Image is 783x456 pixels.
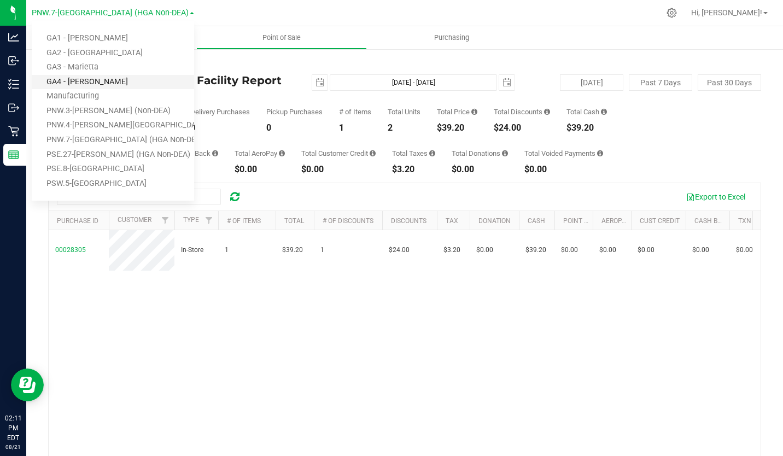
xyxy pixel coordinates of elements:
i: Sum of the successful, non-voided payments using account credit for all purchases in the date range. [370,150,376,157]
div: Total Donations [452,150,508,157]
div: 2 [388,124,420,132]
div: Total Voided Payments [524,150,603,157]
div: Total Taxes [392,150,435,157]
inline-svg: Outbound [8,102,19,113]
a: Manufacturing [32,89,194,104]
a: Cust Credit [640,217,680,225]
iframe: Resource center [11,369,44,401]
span: select [312,75,328,90]
a: Filter [200,211,218,230]
i: Sum of the total taxes for all purchases in the date range. [429,150,435,157]
i: Sum of the cash-back amounts from rounded-up electronic payments for all purchases in the date ra... [212,150,218,157]
span: $0.00 [561,245,578,255]
a: GA3 - Marietta [32,60,194,75]
div: $3.20 [392,165,435,174]
div: Delivery Purchases [190,108,250,115]
div: $0.00 [301,165,376,174]
span: $39.20 [525,245,546,255]
div: Total Cash [566,108,607,115]
p: 02:11 PM EDT [5,413,21,443]
i: Sum of the total prices of all purchases in the date range. [471,108,477,115]
span: PNW.7-[GEOGRAPHIC_DATA] (HGA Non-DEA) [32,8,189,17]
inline-svg: Retail [8,126,19,137]
a: Donation [478,217,511,225]
div: $39.20 [566,124,607,132]
a: Total [284,217,304,225]
span: $0.00 [736,245,753,255]
div: 1 [339,124,371,132]
inline-svg: Inbound [8,55,19,66]
a: Txn Fees [738,217,768,225]
span: $0.00 [599,245,616,255]
a: Filter [156,211,174,230]
div: Manage settings [665,8,679,18]
button: Export to Excel [679,188,752,206]
a: GA4 - [PERSON_NAME] [32,75,194,90]
div: Total Units [388,108,420,115]
inline-svg: Inventory [8,79,19,90]
a: PSE.8-[GEOGRAPHIC_DATA] [32,162,194,177]
span: $0.00 [638,245,655,255]
div: Total Discounts [494,108,550,115]
span: $24.00 [389,245,410,255]
span: $3.20 [443,245,460,255]
button: [DATE] [560,74,623,91]
span: 1 [320,245,324,255]
span: 00028305 [55,246,86,254]
inline-svg: Reports [8,149,19,160]
span: 1 [225,245,229,255]
div: $0.00 [524,165,603,174]
div: $39.20 [437,124,477,132]
p: 08/21 [5,443,21,451]
span: $39.20 [282,245,303,255]
div: 0 [266,124,323,132]
span: In-Store [181,245,203,255]
div: Total AeroPay [235,150,285,157]
inline-svg: Analytics [8,32,19,43]
a: GA2 - [GEOGRAPHIC_DATA] [32,46,194,61]
div: Pickup Purchases [266,108,323,115]
a: Type [183,216,199,224]
a: AeroPay [601,217,629,225]
a: Cash [528,217,545,225]
div: 0 [190,124,250,132]
a: PNW.3-[PERSON_NAME] (Non-DEA) [32,104,194,119]
a: Cash Back [694,217,731,225]
a: Purchase ID [57,217,98,225]
div: # of Items [339,108,371,115]
div: Total Customer Credit [301,150,376,157]
a: PNW.4-[PERSON_NAME][GEOGRAPHIC_DATA] (AAH Non-DEA) [32,118,194,133]
i: Sum of the discount values applied to the all purchases in the date range. [544,108,550,115]
span: Hi, [PERSON_NAME]! [691,8,762,17]
a: Point of Sale [196,26,366,49]
a: GA1 - [PERSON_NAME] [32,31,194,46]
span: Purchasing [419,33,484,43]
a: # of Items [227,217,261,225]
div: $24.00 [494,124,550,132]
button: Past 7 Days [629,74,692,91]
a: # of Discounts [323,217,373,225]
i: Sum of all voided payment transaction amounts, excluding tips and transaction fees, for all purch... [597,150,603,157]
a: Customer [118,216,151,224]
div: $0.00 [452,165,508,174]
span: $0.00 [692,245,709,255]
a: Discounts [391,217,426,225]
span: Point of Sale [248,33,315,43]
a: Inventory [26,26,196,49]
a: PSW.5-[GEOGRAPHIC_DATA] [32,177,194,191]
button: Past 30 Days [698,74,761,91]
span: select [499,75,515,90]
i: Sum of the successful, non-voided AeroPay payment transactions for all purchases in the date range. [279,150,285,157]
a: Point of Banking (POB) [563,217,641,225]
a: PNW.7-[GEOGRAPHIC_DATA] (HGA Non-DEA) [32,133,194,148]
div: Total Price [437,108,477,115]
i: Sum of the successful, non-voided cash payment transactions for all purchases in the date range. ... [601,108,607,115]
i: Sum of all round-up-to-next-dollar total price adjustments for all purchases in the date range. [502,150,508,157]
a: PSE.27-[PERSON_NAME] (HGA Non-DEA) [32,148,194,162]
a: Tax [446,217,458,225]
div: $0.00 [235,165,285,174]
span: $0.00 [476,245,493,255]
a: Purchasing [367,26,537,49]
